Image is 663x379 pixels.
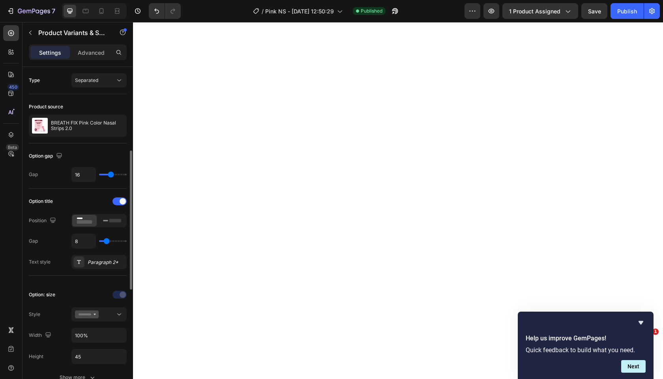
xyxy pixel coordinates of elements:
div: Paragraph 2* [88,259,125,266]
div: Text style [29,258,51,266]
div: Option title [29,198,53,205]
button: Separated [71,73,127,87]
div: Style [29,311,40,318]
input: Auto [72,349,126,364]
img: product feature img [32,118,48,134]
div: Gap [29,238,38,245]
iframe: To enrich screen reader interactions, please activate Accessibility in Grammarly extension settings [133,22,663,379]
p: 7 [52,6,55,16]
span: / [262,7,264,15]
span: Pink NS - [DATE] 12:50:29 [265,7,334,15]
div: Help us improve GemPages! [526,318,646,373]
div: Option: size [29,291,55,298]
button: 1 product assigned [502,3,578,19]
p: Advanced [78,48,105,57]
span: Save [588,8,601,15]
span: Separated [75,77,98,83]
input: Auto [72,234,96,248]
p: Settings [39,48,61,57]
p: Quick feedback to build what you need. [526,346,646,354]
p: BREATH FIX Pink Color Nasal Strips 2.0 [51,120,124,131]
button: 7 [3,3,59,19]
div: 450 [7,84,19,90]
div: Product source [29,103,63,110]
p: Product Variants & Swatches [38,28,105,37]
div: Height [29,353,43,360]
button: Next question [621,360,646,373]
div: Type [29,77,40,84]
h2: Help us improve GemPages! [526,334,646,343]
button: Publish [611,3,644,19]
div: Position [29,216,58,226]
span: Published [361,7,382,15]
div: Undo/Redo [149,3,181,19]
div: Publish [617,7,637,15]
button: Hide survey [636,318,646,327]
div: Width [29,330,53,341]
button: Save [581,3,607,19]
input: Auto [72,328,126,342]
div: Option gap [29,151,64,162]
input: Auto [72,167,96,182]
span: 1 product assigned [509,7,560,15]
div: Beta [6,144,19,150]
span: 1 [652,329,659,335]
div: Gap [29,171,38,178]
